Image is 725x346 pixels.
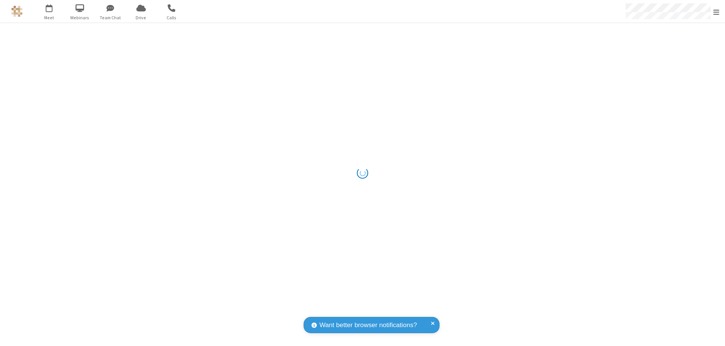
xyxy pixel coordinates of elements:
[35,14,63,21] span: Meet
[66,14,94,21] span: Webinars
[127,14,155,21] span: Drive
[319,320,417,330] span: Want better browser notifications?
[157,14,186,21] span: Calls
[11,6,23,17] img: QA Selenium DO NOT DELETE OR CHANGE
[96,14,125,21] span: Team Chat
